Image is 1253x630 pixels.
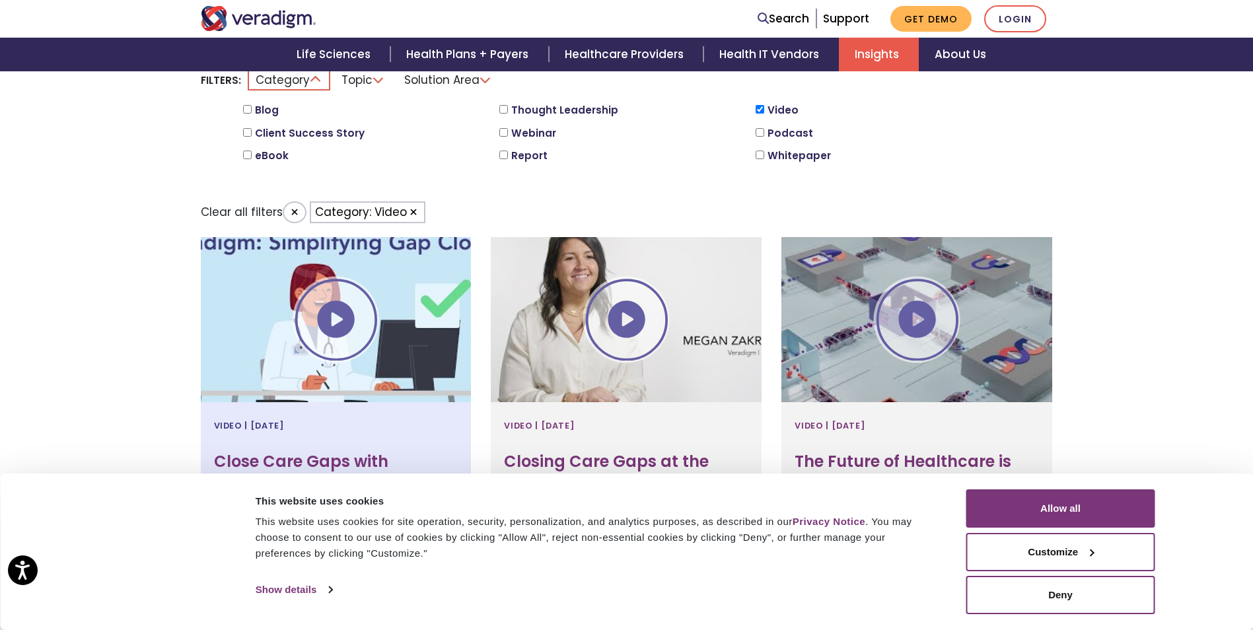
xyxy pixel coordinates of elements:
[768,125,813,141] label: Podcast
[256,514,937,561] div: This website uses cookies for site operation, security, personalization, and analytics purposes, ...
[999,535,1237,614] iframe: Drift Chat Widget
[396,70,500,90] li: Solution Area
[201,6,316,31] img: Veradigm logo
[795,415,865,437] span: Video | [DATE]
[839,38,919,71] a: Insights
[201,201,306,227] li: Clear all filters
[966,533,1155,571] button: Customize
[919,38,1002,71] a: About Us
[795,452,1039,509] h3: The Future of Healthcare is Here: Meet the Veradigm Network
[758,10,809,28] a: Search
[214,415,285,437] span: Video | [DATE]
[768,148,831,164] label: Whitepaper
[334,70,393,90] li: Topic
[504,415,575,437] span: Video | [DATE]
[823,11,869,26] a: Support
[549,38,703,71] a: Healthcare Providers
[248,70,330,90] li: Category
[281,38,390,71] a: Life Sciences
[890,6,972,32] a: Get Demo
[310,201,425,223] button: Category: Video
[255,148,289,164] label: eBook
[504,452,748,509] h3: Closing Care Gaps at the Point of Care with the Veradigm Network
[511,125,556,141] label: Webinar
[703,38,839,71] a: Health IT Vendors
[768,102,799,118] label: Video
[201,73,241,87] li: Filters:
[966,489,1155,528] button: Allow all
[966,576,1155,614] button: Deny
[511,148,548,164] label: Report
[390,38,548,71] a: Health Plans + Payers
[255,102,279,118] label: Blog
[793,516,865,527] a: Privacy Notice
[256,580,332,600] a: Show details
[511,102,618,118] label: Thought Leadership
[214,452,458,547] h3: Close Care Gaps with Confidence: How Veradigm Supports Independent Providers in Value-Based Care
[255,125,365,141] label: Client Success Story
[984,5,1046,32] a: Login
[256,493,937,509] div: This website uses cookies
